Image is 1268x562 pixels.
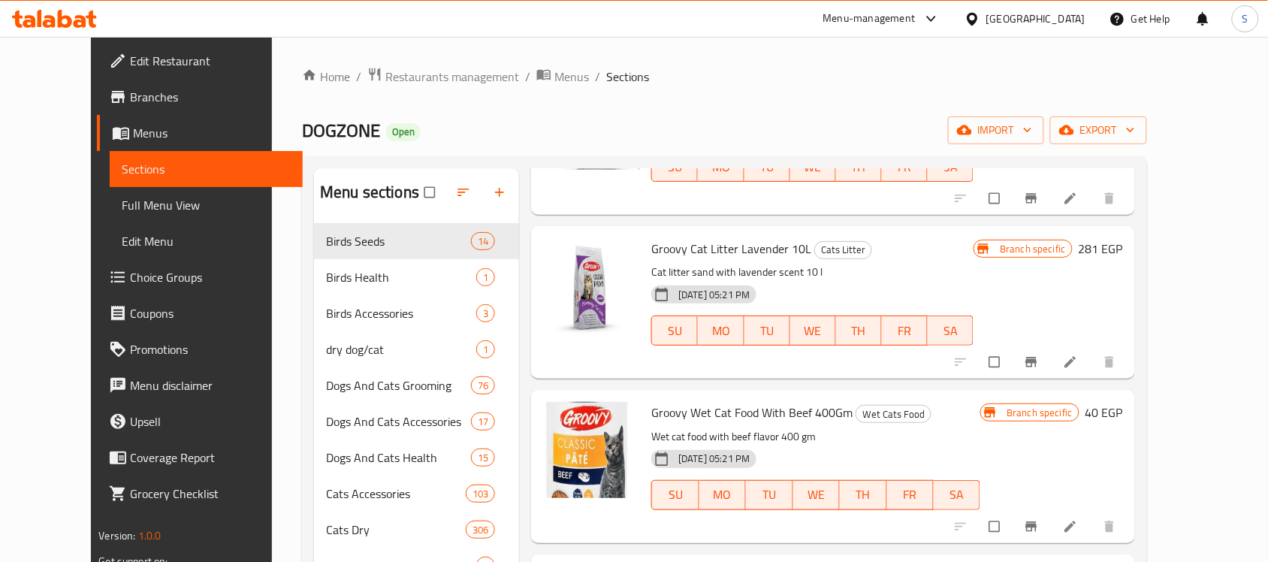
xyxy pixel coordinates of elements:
span: Sort sections [447,176,483,209]
div: dry dog/cat1 [314,331,519,367]
a: Sections [110,151,303,187]
div: Birds Accessories [326,304,476,322]
div: items [476,340,495,358]
span: 17 [472,415,494,429]
p: Cat litter sand with lavender scent 10 l [651,263,974,282]
a: Upsell [97,403,303,440]
span: TH [842,156,876,178]
div: items [466,485,495,503]
nav: breadcrumb [302,67,1147,86]
span: 3 [477,307,494,321]
div: items [476,304,495,322]
button: SA [934,480,980,510]
h6: 40 EGP [1085,402,1123,423]
span: TU [750,320,784,342]
span: 15 [472,451,494,465]
button: export [1050,116,1147,144]
button: TH [836,316,882,346]
h6: 281 EGP [1079,238,1123,259]
span: 1 [477,270,494,285]
img: Groovy Cat Litter Lavender 10L [543,238,639,334]
button: FR [887,480,934,510]
span: Dogs And Cats Grooming [326,376,471,394]
div: Cats Accessories103 [314,476,519,512]
span: Sections [122,160,291,178]
span: 1 [477,343,494,357]
span: Choice Groups [130,268,291,286]
a: Menus [97,115,303,151]
span: MO [704,320,738,342]
p: Wet cat food with beef flavor 400 gm [651,428,980,446]
button: Add section [483,176,519,209]
span: Edit Menu [122,232,291,250]
span: Select to update [980,348,1012,376]
a: Edit Menu [110,223,303,259]
button: TH [840,480,886,510]
a: Coupons [97,295,303,331]
span: 1.0.0 [138,526,162,545]
span: Select to update [980,512,1012,541]
a: Edit menu item [1063,191,1081,206]
span: Dogs And Cats Health [326,449,471,467]
span: Dogs And Cats Accessories [326,412,471,431]
span: TU [752,484,786,506]
div: Dogs And Cats Health15 [314,440,519,476]
div: [GEOGRAPHIC_DATA] [986,11,1085,27]
span: Promotions [130,340,291,358]
span: Edit Restaurant [130,52,291,70]
span: Cats Dry [326,521,466,539]
div: Cats Accessories [326,485,466,503]
span: Sections [606,68,649,86]
button: WE [790,316,836,346]
span: 306 [466,523,494,537]
button: SA [928,316,974,346]
a: Full Menu View [110,187,303,223]
button: delete [1093,346,1129,379]
button: MO [699,480,746,510]
button: TU [744,316,790,346]
button: delete [1093,182,1129,215]
span: FR [888,320,922,342]
span: TH [846,484,880,506]
div: Dogs And Cats Accessories17 [314,403,519,440]
div: Birds Health [326,268,476,286]
a: Edit menu item [1063,519,1081,534]
span: WE [796,320,830,342]
span: DOGZONE [302,113,380,147]
a: Edit menu item [1063,355,1081,370]
li: / [356,68,361,86]
div: items [471,412,495,431]
button: TU [746,480,792,510]
span: FR [893,484,928,506]
li: / [595,68,600,86]
img: Groovy Wet Cat Food With Beef 400Gm [543,402,639,498]
span: MO [704,156,738,178]
span: dry dog/cat [326,340,476,358]
div: Open [386,123,421,141]
button: import [948,116,1044,144]
h2: Menu sections [320,181,419,204]
button: Branch-specific-item [1015,182,1051,215]
span: Menu disclaimer [130,376,291,394]
span: Menus [133,124,291,142]
span: TH [842,320,876,342]
div: Menu-management [823,10,916,28]
button: WE [793,480,840,510]
div: items [471,232,495,250]
li: / [525,68,530,86]
span: Coupons [130,304,291,322]
div: items [471,449,495,467]
a: Grocery Checklist [97,476,303,512]
span: 14 [472,234,494,249]
a: Menus [536,67,589,86]
span: MO [705,484,740,506]
span: TU [750,156,784,178]
span: import [960,121,1032,140]
span: Open [386,125,421,138]
div: Birds Accessories3 [314,295,519,331]
a: Branches [97,79,303,115]
span: WE [796,156,830,178]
